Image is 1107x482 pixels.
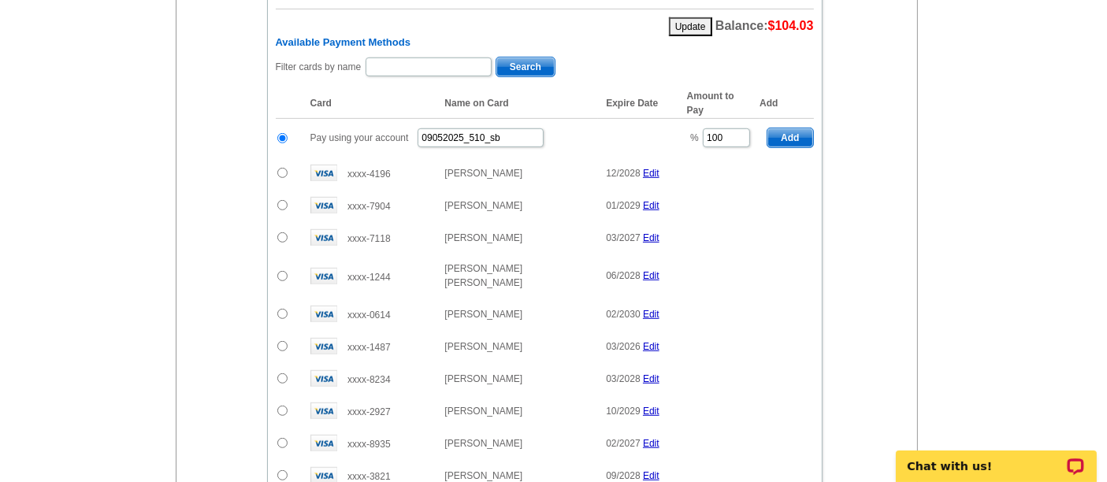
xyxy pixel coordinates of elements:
img: visa.gif [310,435,337,451]
span: 12/2028 [606,168,640,179]
span: 03/2028 [606,373,640,384]
span: Add [767,128,812,147]
button: Update [669,17,712,36]
a: Edit [643,309,659,320]
span: 09/2028 [606,470,640,481]
span: [PERSON_NAME] [444,168,522,179]
a: Edit [643,168,659,179]
span: % [690,132,699,143]
img: visa.gif [310,402,337,419]
button: Search [496,57,555,77]
span: Search [496,57,555,76]
span: 10/2029 [606,406,640,417]
span: [PERSON_NAME] [444,438,522,449]
th: Name on Card [436,88,598,119]
span: 02/2030 [606,309,640,320]
span: [PERSON_NAME] [444,373,522,384]
span: xxxx-1487 [347,342,391,353]
span: 06/2028 [606,270,640,281]
img: visa.gif [310,370,337,387]
span: [PERSON_NAME] [444,232,522,243]
span: [PERSON_NAME] [444,200,522,211]
a: Edit [643,200,659,211]
span: 02/2027 [606,438,640,449]
a: Edit [643,470,659,481]
img: visa.gif [310,229,337,246]
span: xxxx-7118 [347,233,391,244]
span: xxxx-4196 [347,169,391,180]
img: visa.gif [310,306,337,322]
span: [PERSON_NAME] [444,309,522,320]
span: [PERSON_NAME] [444,470,522,481]
img: visa.gif [310,165,337,181]
span: $104.03 [768,19,814,32]
span: Pay using your account [310,132,409,143]
a: Edit [643,232,659,243]
span: xxxx-7904 [347,201,391,212]
a: Edit [643,438,659,449]
span: xxxx-3821 [347,471,391,482]
span: Balance: [715,19,814,32]
span: xxxx-0614 [347,310,391,321]
a: Edit [643,270,659,281]
a: Edit [643,373,659,384]
span: xxxx-1244 [347,272,391,283]
span: [PERSON_NAME] [444,406,522,417]
th: Expire Date [598,88,678,119]
th: Amount to Pay [679,88,760,119]
label: Filter cards by name [276,60,362,74]
img: visa.gif [310,268,337,284]
span: 03/2027 [606,232,640,243]
button: Add [767,128,813,148]
th: Card [303,88,437,119]
span: 03/2026 [606,341,640,352]
span: xxxx-2927 [347,406,391,417]
span: [PERSON_NAME] [PERSON_NAME] [444,263,522,288]
iframe: LiveChat chat widget [792,116,1107,482]
img: visa.gif [310,338,337,354]
span: [PERSON_NAME] [444,341,522,352]
input: PO #: [418,128,544,147]
span: xxxx-8935 [347,439,391,450]
span: xxxx-8234 [347,374,391,385]
a: Edit [643,341,659,352]
img: visa.gif [310,197,337,213]
a: Edit [643,406,659,417]
h6: Available Payment Methods [276,36,814,49]
th: Add [760,88,813,119]
span: 01/2029 [606,200,640,211]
